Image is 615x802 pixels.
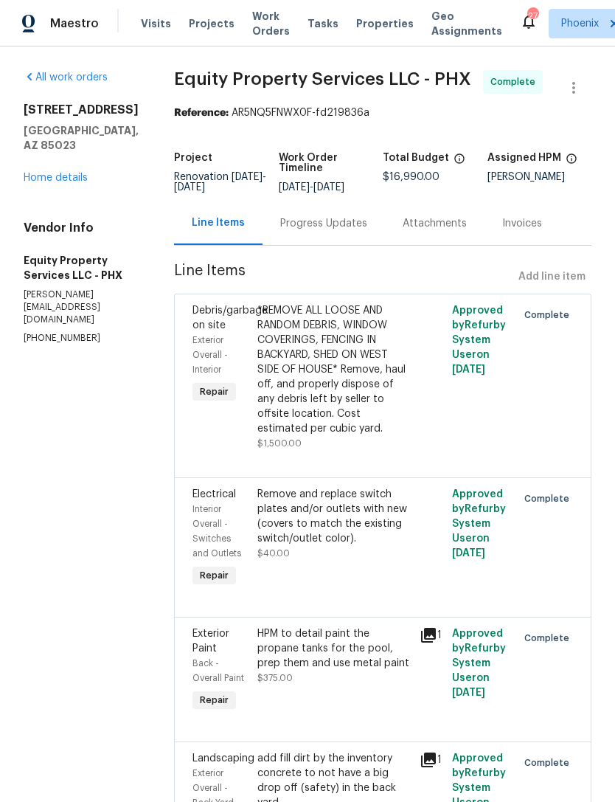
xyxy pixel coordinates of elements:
[431,9,502,38] span: Geo Assignments
[452,305,506,375] span: Approved by Refurby System User on
[383,172,439,182] span: $16,990.00
[403,216,467,231] div: Attachments
[356,16,414,31] span: Properties
[194,693,234,708] span: Repair
[452,548,485,559] span: [DATE]
[524,756,575,770] span: Complete
[524,308,575,322] span: Complete
[383,153,449,163] h5: Total Budget
[24,288,139,326] p: [PERSON_NAME][EMAIL_ADDRESS][DOMAIN_NAME]
[502,216,542,231] div: Invoices
[174,182,205,193] span: [DATE]
[420,626,443,644] div: 1
[24,253,139,283] h5: Equity Property Services LLC - PHX
[174,106,591,120] div: AR5NQ5FNWX0F-fd219836a
[24,103,139,117] h2: [STREET_ADDRESS]
[487,153,561,163] h5: Assigned HPM
[24,72,108,83] a: All work orders
[566,153,577,172] span: The hpm assigned to this work order.
[24,332,139,345] p: [PHONE_NUMBER]
[420,751,443,769] div: 1
[192,753,254,764] span: Landscaping
[257,487,411,546] div: Remove and replace switch plates and/or outlets with new (covers to match the existing switch/out...
[192,659,244,682] span: Back - Overall Paint
[252,9,290,38] span: Work Orders
[257,674,293,682] span: $375.00
[194,568,234,583] span: Repair
[174,263,512,291] span: Line Items
[192,215,245,230] div: Line Items
[192,505,241,558] span: Interior Overall - Switches and Outlets
[527,9,538,24] div: 27
[452,629,506,698] span: Approved by Refurby System User on
[174,172,266,193] span: -
[257,549,290,558] span: $40.00
[279,182,310,193] span: [DATE]
[524,631,575,646] span: Complete
[174,108,229,118] b: Reference:
[452,688,485,698] span: [DATE]
[174,70,471,88] span: Equity Property Services LLC - PHX
[192,629,229,654] span: Exterior Paint
[24,123,139,153] h5: [GEOGRAPHIC_DATA], AZ 85023
[487,172,592,182] div: [PERSON_NAME]
[454,153,465,172] span: The total cost of line items that have been proposed by Opendoor. This sum includes line items th...
[141,16,171,31] span: Visits
[524,491,575,506] span: Complete
[24,173,88,183] a: Home details
[192,305,268,331] span: Debris/garbage on site
[452,364,485,375] span: [DATE]
[174,172,266,193] span: Renovation
[257,439,302,448] span: $1,500.00
[192,336,228,374] span: Exterior Overall - Interior
[280,216,367,231] div: Progress Updates
[174,153,212,163] h5: Project
[307,18,338,29] span: Tasks
[194,384,234,399] span: Repair
[189,16,234,31] span: Projects
[24,221,139,235] h4: Vendor Info
[50,16,99,31] span: Maestro
[490,75,541,89] span: Complete
[561,16,599,31] span: Phoenix
[452,489,506,559] span: Approved by Refurby System User on
[192,489,236,499] span: Electrical
[257,303,411,436] div: *REMOVE ALL LOOSE AND RANDOM DEBRIS, WINDOW COVERINGS, FENCING IN BACKYARD, SHED ON WEST SIDE OF ...
[232,172,263,182] span: [DATE]
[257,626,411,671] div: HPM to detail paint the propane tanks for the pool, prep them and use metal paint
[279,153,383,173] h5: Work Order Timeline
[279,182,344,193] span: -
[313,182,344,193] span: [DATE]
